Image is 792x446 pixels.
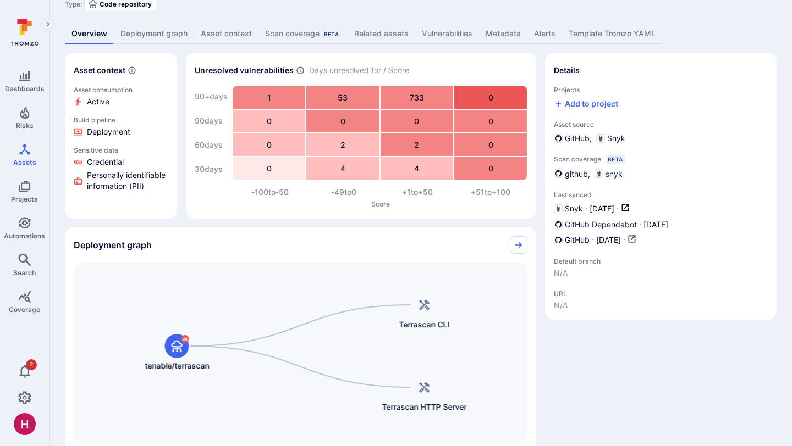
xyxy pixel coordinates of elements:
p: Score [233,200,527,208]
span: 2 [26,359,37,370]
p: · [639,219,641,230]
div: 0 [233,110,305,132]
span: N/A [554,300,568,311]
span: GitHub Dependabot [565,219,637,230]
span: Terrascan CLI [399,319,450,330]
h2: Unresolved vulnerabilities [195,65,294,76]
button: Add to project [554,98,618,109]
span: Assets [13,158,36,166]
span: Search [13,269,36,277]
div: Beta [322,30,341,38]
div: 0 [381,110,453,132]
div: 0 [306,110,379,132]
a: Overview [65,24,114,44]
a: Click to view evidence [71,83,170,109]
div: 0 [233,133,305,156]
span: tenable/terrascan [145,360,209,371]
div: Asset tabs [65,24,777,44]
div: Scan coverage [265,28,341,39]
i: Expand navigation menu [44,20,52,29]
div: 4 [381,157,453,180]
a: Related assets [348,24,415,44]
p: Build pipeline [74,116,168,124]
div: 0 [454,110,527,132]
h2: Deployment graph [74,239,152,250]
span: [DATE] [643,219,668,230]
div: +1 to +50 [381,187,454,198]
div: 60 days [195,134,228,156]
a: Open in Snyk dashboard [621,203,630,215]
span: Terrascan HTTP Server [382,402,467,412]
div: Beta [606,155,625,164]
div: Snyk [596,133,625,144]
p: · [592,235,594,246]
a: Metadata [479,24,527,44]
a: Asset context [194,24,258,44]
p: · [585,203,587,215]
div: Collapse [65,227,536,263]
span: Default branch [554,257,642,265]
div: 0 [454,133,527,156]
span: [DATE] [590,203,614,215]
div: 53 [306,86,379,109]
span: URL [554,289,568,298]
span: Projects [554,86,768,94]
span: Number of vulnerabilities in status ‘Open’ ‘Triaged’ and ‘In process’ divided by score and scanne... [296,65,305,76]
span: GitHub [565,235,590,246]
a: Click to view evidence [71,144,170,194]
div: Harshil Parikh [14,413,36,435]
div: 1 [233,86,305,109]
span: Dashboards [5,85,45,93]
button: Expand navigation menu [41,18,54,31]
div: snyk [595,168,623,180]
span: Projects [11,195,38,203]
div: 90+ days [195,86,228,108]
div: github [554,168,588,180]
div: 2 [381,133,453,156]
span: [DATE] [596,235,621,246]
div: 30 days [195,158,228,180]
p: · [617,203,619,215]
a: Template Tromzo YAML [562,24,662,44]
a: Deployment graph [114,24,194,44]
div: -100 to -50 [233,187,307,198]
span: Asset source [554,120,768,129]
div: 733 [381,86,453,109]
a: Click to view evidence [71,114,170,140]
p: Sensitive data [74,146,168,154]
div: 0 [454,86,527,109]
div: 0 [233,157,305,180]
span: N/A [554,267,642,278]
div: 4 [306,157,379,180]
a: Vulnerabilities [415,24,479,44]
span: Last synced [554,191,768,199]
p: Asset consumption [74,86,168,94]
h2: Asset context [74,65,125,76]
span: Automations [4,232,45,240]
div: -49 to 0 [307,187,381,198]
span: Days unresolved for / Score [309,65,409,76]
div: 2 [306,133,379,156]
div: +51 to +100 [454,187,527,198]
svg: Automatically discovered context associated with the asset [128,66,136,75]
li: Deployment [74,126,168,137]
span: Risks [16,121,34,130]
li: Active [74,96,168,107]
li: Personally identifiable information (PII) [74,170,168,192]
p: · [623,235,625,246]
h2: Details [554,65,580,76]
div: 0 [454,157,527,180]
li: Credential [74,157,168,168]
div: 90 days [195,110,228,132]
span: Snyk [565,203,583,214]
span: Coverage [9,305,40,314]
span: Scan coverage [554,155,601,163]
a: Alerts [527,24,562,44]
img: ACg8ocKzQzwPSwOZT_k9C736TfcBpCStqIZdMR9gXOhJgTaH9y_tsw=s96-c [14,413,36,435]
div: GitHub [554,133,590,144]
a: Open in GitHub dashboard [628,235,636,246]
